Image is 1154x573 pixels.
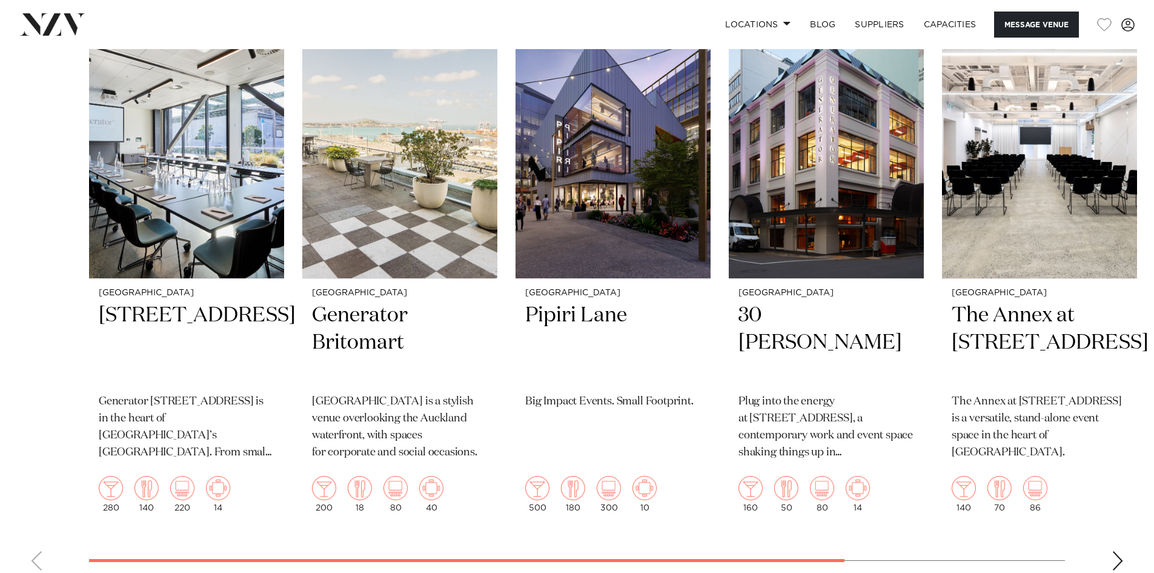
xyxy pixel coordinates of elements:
[383,476,408,512] div: 80
[99,289,274,298] small: [GEOGRAPHIC_DATA]
[302,16,497,521] a: [GEOGRAPHIC_DATA] Generator Britomart [GEOGRAPHIC_DATA] is a stylish venue overlooking the Auckla...
[561,476,585,512] div: 180
[952,302,1127,384] h2: The Annex at [STREET_ADDRESS]
[525,289,701,298] small: [GEOGRAPHIC_DATA]
[942,16,1137,521] a: [GEOGRAPHIC_DATA] The Annex at [STREET_ADDRESS] The Annex at [STREET_ADDRESS] is a versatile, sta...
[419,476,443,512] div: 40
[206,476,230,512] div: 14
[774,476,798,500] img: dining.png
[810,476,834,500] img: theatre.png
[383,476,408,500] img: theatre.png
[99,302,274,384] h2: [STREET_ADDRESS]
[525,394,701,410] p: Big Impact Events. Small Footprint.
[134,476,159,500] img: dining.png
[952,476,976,500] img: cocktail.png
[729,16,924,521] swiper-slide: 4 / 6
[987,476,1012,512] div: 70
[952,289,1127,298] small: [GEOGRAPHIC_DATA]
[516,16,711,521] a: [GEOGRAPHIC_DATA] Pipiri Lane Big Impact Events. Small Footprint. 500 180 300 10
[597,476,621,512] div: 300
[99,394,274,461] p: Generator [STREET_ADDRESS] is in the heart of [GEOGRAPHIC_DATA]’s [GEOGRAPHIC_DATA]. From small m...
[170,476,194,500] img: theatre.png
[134,476,159,512] div: 140
[312,476,336,500] img: cocktail.png
[632,476,657,500] img: meeting.png
[994,12,1079,38] button: Message Venue
[942,16,1137,521] swiper-slide: 5 / 6
[312,289,488,298] small: [GEOGRAPHIC_DATA]
[348,476,372,512] div: 18
[525,476,549,500] img: cocktail.png
[715,12,800,38] a: Locations
[729,16,924,521] a: [GEOGRAPHIC_DATA] 30 [PERSON_NAME] Plug into the energy at [STREET_ADDRESS], a contemporary work ...
[952,476,976,512] div: 140
[516,16,711,521] swiper-slide: 3 / 6
[1023,476,1047,500] img: theatre.png
[302,16,497,521] swiper-slide: 2 / 6
[914,12,986,38] a: Capacities
[99,476,123,512] div: 280
[89,16,284,521] swiper-slide: 1 / 6
[800,12,845,38] a: BLOG
[738,289,914,298] small: [GEOGRAPHIC_DATA]
[738,476,763,500] img: cocktail.png
[170,476,194,512] div: 220
[810,476,834,512] div: 80
[774,476,798,512] div: 50
[846,476,870,500] img: meeting.png
[632,476,657,512] div: 10
[845,12,914,38] a: SUPPLIERS
[738,394,914,461] p: Plug into the energy at [STREET_ADDRESS], a contemporary work and event space shaking things up i...
[987,476,1012,500] img: dining.png
[99,476,123,500] img: cocktail.png
[952,394,1127,461] p: The Annex at [STREET_ADDRESS] is a versatile, stand-alone event space in the heart of [GEOGRAPHIC...
[419,476,443,500] img: meeting.png
[89,16,284,521] a: [GEOGRAPHIC_DATA] [STREET_ADDRESS] Generator [STREET_ADDRESS] is in the heart of [GEOGRAPHIC_DATA...
[597,476,621,500] img: theatre.png
[846,476,870,512] div: 14
[312,302,488,384] h2: Generator Britomart
[561,476,585,500] img: dining.png
[19,13,85,35] img: nzv-logo.png
[1023,476,1047,512] div: 86
[206,476,230,500] img: meeting.png
[348,476,372,500] img: dining.png
[525,302,701,384] h2: Pipiri Lane
[525,476,549,512] div: 500
[312,394,488,461] p: [GEOGRAPHIC_DATA] is a stylish venue overlooking the Auckland waterfront, with spaces for corpora...
[738,302,914,384] h2: 30 [PERSON_NAME]
[312,476,336,512] div: 200
[738,476,763,512] div: 160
